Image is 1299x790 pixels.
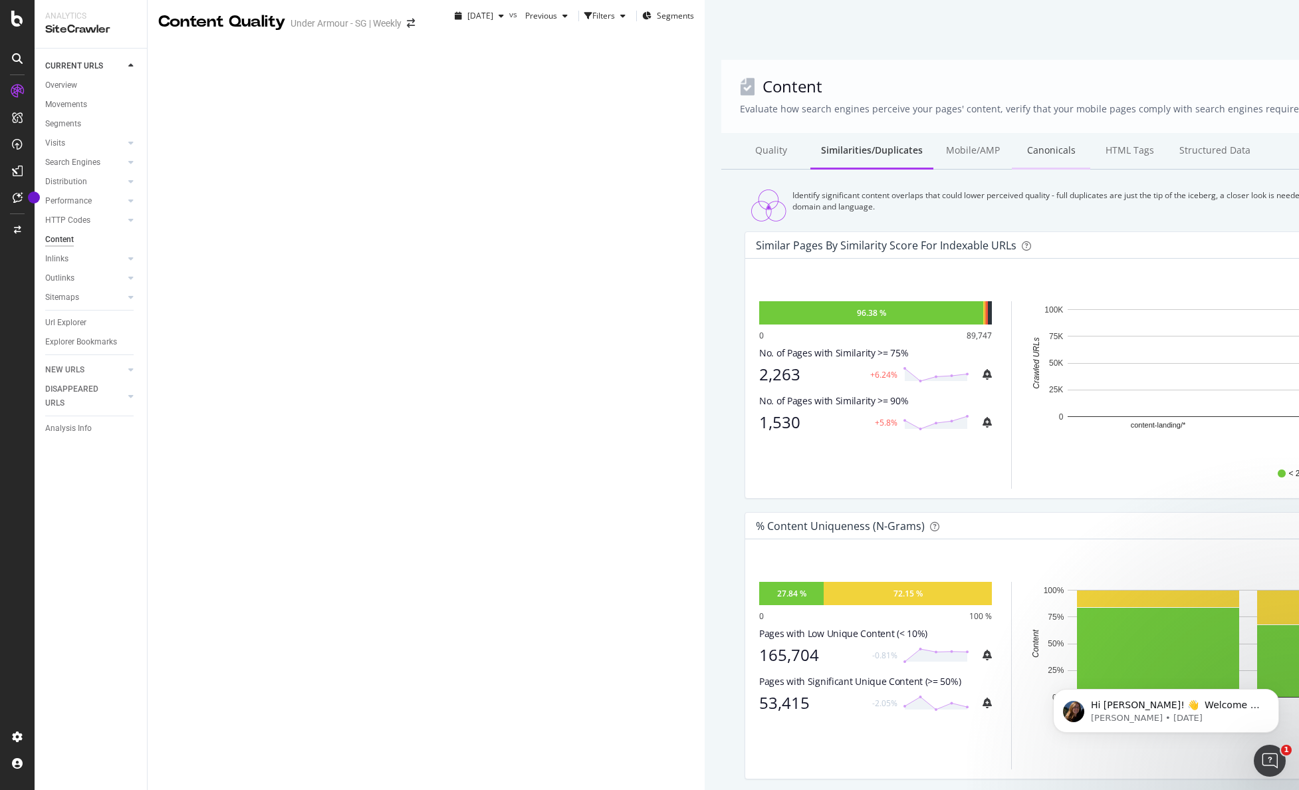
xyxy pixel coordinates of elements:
span: 2025 Oct. 2nd [467,10,493,21]
text: 75% [1048,612,1064,622]
span: vs [509,9,520,20]
a: Url Explorer [45,316,138,330]
a: Inlinks [45,252,124,266]
div: Under Armour - SG | Weekly [291,17,402,30]
button: Previous [520,5,573,27]
a: Content [45,233,138,247]
div: 96.38 % [857,307,886,319]
div: Distribution [45,175,87,189]
div: Filters [592,10,615,21]
button: Segments [642,5,694,27]
div: Canonicals [1012,133,1090,170]
a: HTTP Codes [45,213,124,227]
a: Performance [45,194,124,208]
div: No. of Pages with Similarity >= 75% [759,346,992,360]
div: +6.24% [870,369,897,380]
div: 0 [759,610,764,622]
text: 75K [1049,332,1063,341]
iframe: Intercom live chat [1254,745,1286,777]
div: Outlinks [45,271,74,285]
div: Visits [45,136,65,150]
div: Tooltip anchor [28,192,40,203]
text: 100% [1044,586,1064,595]
div: +5.8% [875,417,897,428]
p: Message from Laura, sent 61w ago [58,51,229,63]
div: Overview [45,78,77,92]
div: 53,415 [759,694,864,712]
a: Outlinks [45,271,124,285]
a: CURRENT URLS [45,59,124,73]
span: Previous [520,10,557,21]
a: Analysis Info [45,422,138,436]
div: bell-plus [983,417,992,428]
div: Sitemaps [45,291,79,305]
div: Search Engines [45,156,100,170]
a: Overview [45,78,138,92]
div: HTML Tags [1090,133,1169,170]
div: Inlinks [45,252,68,266]
span: Hi [PERSON_NAME]! 👋 Welcome to Botify chat support! Have a question? Reply to this message and ou... [58,39,229,115]
a: NEW URLS [45,363,124,377]
div: 100 % [969,610,992,622]
div: Structured Data [1169,133,1261,170]
text: 50K [1049,358,1063,368]
div: bell-plus [983,698,992,708]
text: Content [1031,629,1040,658]
div: bell-plus [983,369,992,380]
div: NEW URLS [45,363,84,377]
div: Pages with Low Unique Content (< 10%) [759,627,992,640]
div: Mobile/AMP [933,133,1012,170]
div: 2,263 [759,365,862,384]
div: -2.05% [872,698,897,709]
div: Content Quality [158,11,285,33]
div: Content [45,233,74,247]
div: No. of Pages with Similarity >= 90% [759,394,992,408]
div: Segments [45,117,81,131]
img: Similarities/Duplicates [745,190,792,221]
span: 1 [1281,745,1292,755]
div: -0.81% [872,650,897,661]
button: [DATE] [449,5,509,27]
a: Visits [45,136,124,150]
div: % Content Uniqueness (N-Grams) [756,519,925,533]
div: Similarities/Duplicates [810,133,933,170]
span: Segments [657,10,694,21]
div: 165,704 [759,646,864,664]
div: Pages with Significant Unique Content (>= 50%) [759,675,992,688]
div: 0 [759,330,764,341]
div: Analysis Info [45,422,92,436]
div: Performance [45,194,92,208]
span: Content [763,77,822,96]
text: content-landing/* [1131,421,1186,429]
div: Movements [45,98,87,112]
a: Sitemaps [45,291,124,305]
div: 72.15 % [893,588,923,599]
a: Distribution [45,175,124,189]
div: 89,747 [967,330,992,341]
text: 0 [1059,412,1064,422]
div: Quality [732,133,810,170]
text: 100K [1044,305,1063,315]
img: N22YN4+Dh99lfwuVvTV+QvRoAAAAASUVORK5CYII= [740,78,755,96]
div: CURRENT URLS [45,59,103,73]
div: Analytics [45,11,136,22]
div: 27.84 % [777,588,806,599]
div: Explorer Bookmarks [45,335,117,349]
a: DISAPPEARED URLS [45,382,124,410]
div: bell-plus [983,650,992,660]
iframe: Intercom notifications message [1033,661,1299,754]
div: Similar Pages by Similarity Score For Indexable URLs [756,239,1016,252]
div: Url Explorer [45,316,86,330]
div: DISAPPEARED URLS [45,382,112,410]
div: SiteCrawler [45,22,136,37]
div: arrow-right-arrow-left [407,19,415,28]
a: Movements [45,98,138,112]
text: 25K [1049,385,1063,394]
div: HTTP Codes [45,213,90,227]
a: Segments [45,117,138,131]
div: 1,530 [759,413,867,432]
text: Crawled URLs [1032,337,1041,388]
text: 50% [1048,639,1064,648]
